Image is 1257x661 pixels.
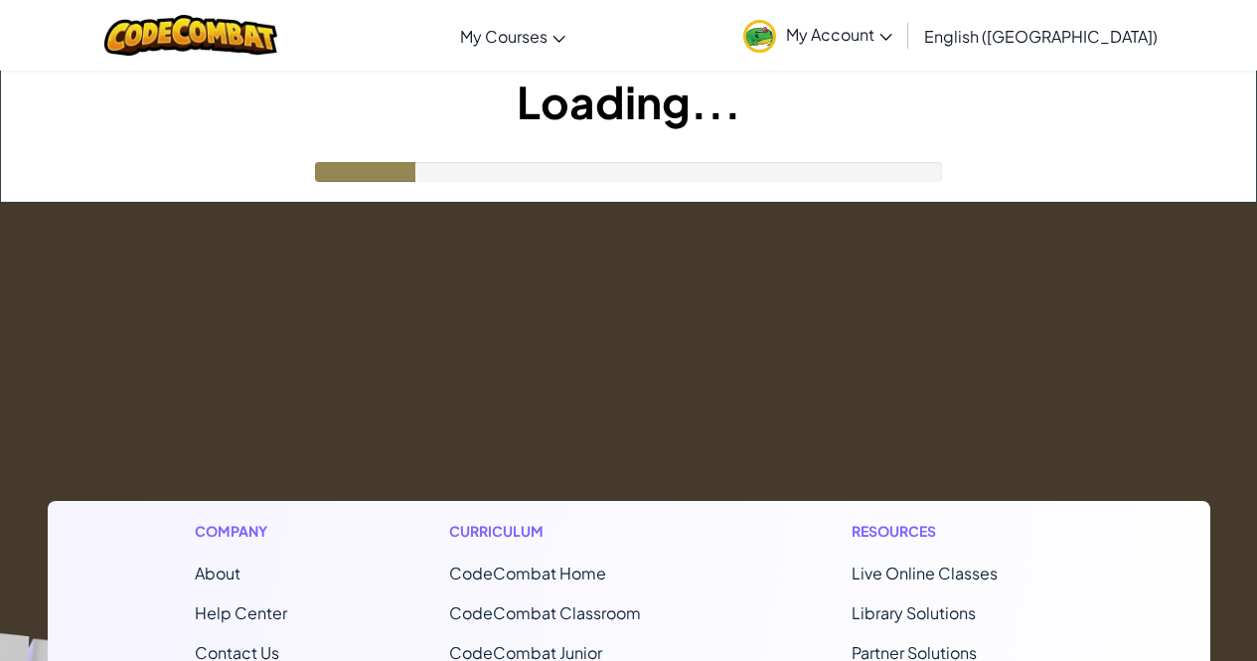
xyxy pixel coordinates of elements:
span: English ([GEOGRAPHIC_DATA]) [924,26,1158,47]
a: My Courses [450,9,575,63]
a: About [195,563,240,583]
a: English ([GEOGRAPHIC_DATA]) [914,9,1168,63]
a: My Account [733,4,902,67]
h1: Loading... [1,71,1256,132]
a: CodeCombat Classroom [449,602,641,623]
h1: Curriculum [449,521,690,542]
span: My Account [786,24,892,45]
span: My Courses [460,26,548,47]
span: CodeCombat Home [449,563,606,583]
a: Help Center [195,602,287,623]
img: avatar [743,20,776,53]
h1: Resources [852,521,1063,542]
a: Library Solutions [852,602,976,623]
a: Live Online Classes [852,563,998,583]
h1: Company [195,521,287,542]
img: CodeCombat logo [104,15,278,56]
